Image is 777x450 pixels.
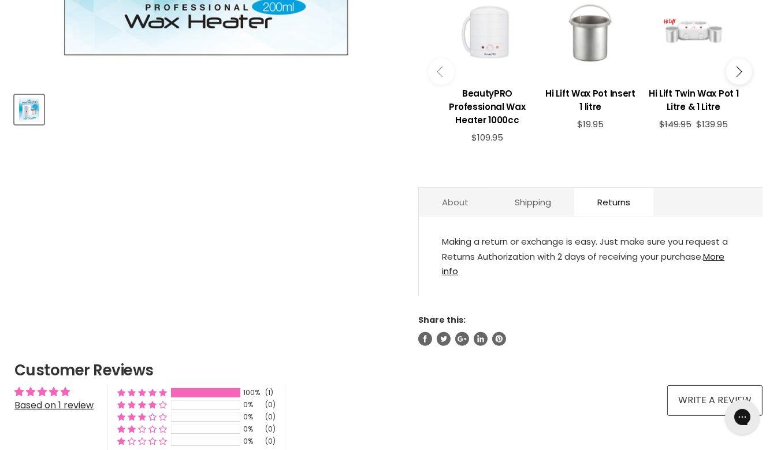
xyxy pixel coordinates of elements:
span: $109.95 [471,131,503,143]
a: View product:Hi Lift Wax Pot Insert 1 litre [545,78,637,119]
img: Hi Lift Wax Pro 200 Heater - White [16,96,43,123]
iframe: Gorgias live chat messenger [719,396,765,438]
h3: Hi Lift Wax Pot Insert 1 litre [545,87,637,113]
a: View product:BeautyPRO Professional Wax Heater 1000cc [441,78,533,132]
h3: Hi Lift Twin Wax Pot 1 Litre & 1 Litre [648,87,739,113]
button: Hi Lift Wax Pro 200 Heater - White [14,95,44,124]
h3: BeautyPRO Professional Wax Heater 1000cc [441,87,533,127]
a: View product:Hi Lift Twin Wax Pot 1 Litre & 1 Litre [648,78,739,119]
h2: Customer Reviews [14,360,763,381]
aside: Share this: [418,315,763,346]
div: Product thumbnails [13,91,401,124]
div: 100% (1) reviews with 5 star rating [117,388,167,398]
a: Write a review [667,385,763,415]
a: About [419,188,492,216]
span: $139.95 [696,118,728,130]
span: $19.95 [577,118,604,130]
span: Share this: [418,314,466,326]
div: 100% [243,388,262,398]
div: Making a return or exchange is easy. Just make sure you request a Returns Authorization with 2 da... [442,234,739,279]
div: Average rating is 5.00 stars [14,385,94,399]
a: Returns [574,188,653,216]
a: Shipping [492,188,574,216]
div: (1) [265,388,273,398]
span: $149.95 [659,118,692,130]
a: Based on 1 review [14,399,94,412]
